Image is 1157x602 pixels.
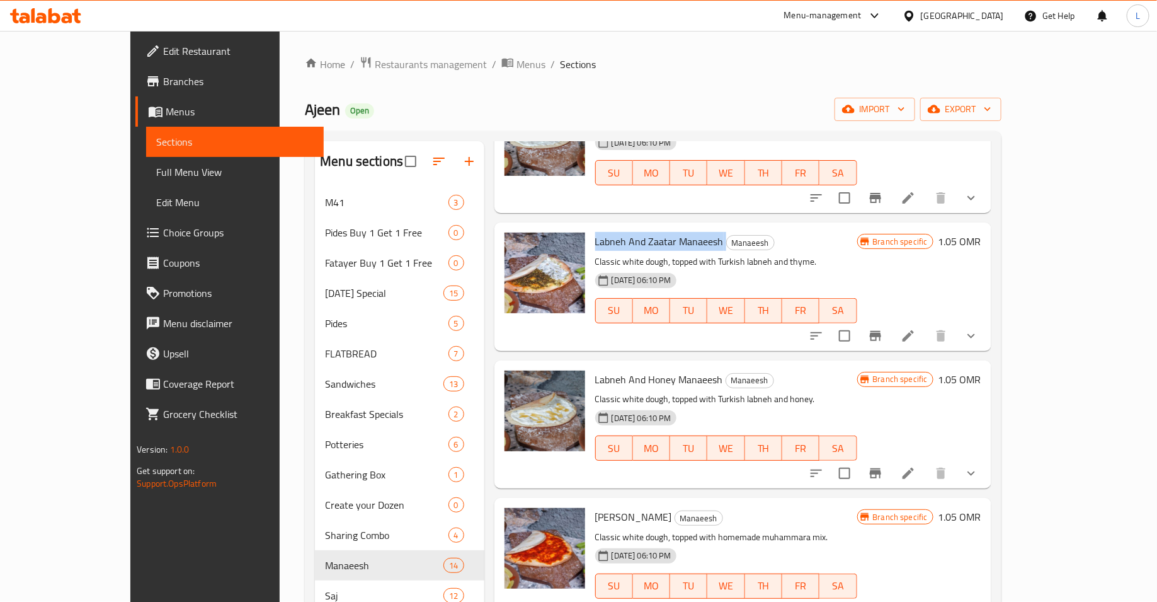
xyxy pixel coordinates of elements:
[835,98,915,121] button: import
[315,187,484,217] div: M413
[712,577,739,595] span: WE
[675,511,722,526] span: Manaeesh
[315,278,484,308] div: [DATE] Special15
[163,286,314,301] span: Promotions
[860,458,891,489] button: Branch-specific-item
[449,257,464,269] span: 0
[325,316,448,331] span: Pides
[675,439,702,458] span: TU
[750,164,777,182] span: TH
[305,57,345,72] a: Home
[801,458,831,489] button: sort-choices
[819,298,857,323] button: SA
[550,57,555,72] li: /
[449,469,464,481] span: 1
[745,298,782,323] button: TH
[921,9,1004,23] div: [GEOGRAPHIC_DATA]
[601,577,628,595] span: SU
[315,308,484,339] div: Pides5
[449,348,464,360] span: 7
[325,195,448,210] div: M41
[424,146,454,177] span: Sort sections
[443,376,464,391] div: items
[448,225,464,240] div: items
[750,301,777,320] span: TH
[448,255,464,270] div: items
[595,254,857,270] p: Classic white dough, topped with Turkish labneh and thyme.
[315,248,484,278] div: Fatayer Buy 1 Get 1 Free0
[501,56,545,72] a: Menus
[146,127,324,157] a: Sections
[325,225,448,240] div: Pides Buy 1 Get 1 Free
[156,195,314,210] span: Edit Menu
[824,439,852,458] span: SA
[443,558,464,573] div: items
[560,57,596,72] span: Sections
[163,255,314,270] span: Coupons
[595,160,633,185] button: SU
[707,160,744,185] button: WE
[595,370,723,389] span: Labneh And Honey Manaeesh
[448,437,464,452] div: items
[516,57,545,72] span: Menus
[745,436,782,461] button: TH
[448,195,464,210] div: items
[449,227,464,239] span: 0
[156,134,314,149] span: Sections
[325,437,448,452] span: Potteries
[163,43,314,59] span: Edit Restaurant
[375,57,487,72] span: Restaurants management
[726,373,774,388] div: Manaeesh
[135,217,324,248] a: Choice Groups
[135,399,324,429] a: Grocery Checklist
[305,56,1001,72] nav: breadcrumb
[454,146,484,177] button: Add section
[675,301,702,320] span: TU
[315,217,484,248] div: Pides Buy 1 Get 1 Free0
[163,407,314,422] span: Grocery Checklist
[315,550,484,581] div: Manaeesh14
[787,164,814,182] span: FR
[448,407,464,422] div: items
[325,528,448,543] div: Sharing Combo
[633,574,670,599] button: MO
[325,407,448,422] span: Breakfast Specials
[938,371,981,388] h6: 1.05 OMR
[163,376,314,391] span: Coverage Report
[146,187,324,217] a: Edit Menu
[595,574,633,599] button: SU
[444,560,463,572] span: 14
[831,323,858,349] span: Select to update
[325,255,448,270] span: Fatayer Buy 1 Get 1 Free
[146,157,324,187] a: Full Menu View
[325,346,448,361] span: FLATBREAD
[956,183,986,213] button: show more
[964,328,979,344] svg: Show Choices
[670,436,707,461] button: TU
[956,458,986,489] button: show more
[860,321,891,351] button: Branch-specific-item
[964,190,979,205] svg: Show Choices
[137,441,168,458] span: Version:
[444,378,463,390] span: 13
[831,460,858,487] span: Select to update
[320,152,403,171] h2: Menu sections
[315,339,484,369] div: FLATBREAD7
[782,160,819,185] button: FR
[920,98,1001,121] button: export
[397,148,424,175] span: Select all sections
[727,236,774,250] span: Manaeesh
[675,164,702,182] span: TU
[135,96,324,127] a: Menus
[787,577,814,595] span: FR
[163,225,314,240] span: Choice Groups
[607,412,676,424] span: [DATE] 06:10 PM
[449,197,464,209] span: 3
[444,590,463,602] span: 12
[675,577,702,595] span: TU
[819,436,857,461] button: SA
[345,105,374,116] span: Open
[350,57,355,72] li: /
[750,439,777,458] span: TH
